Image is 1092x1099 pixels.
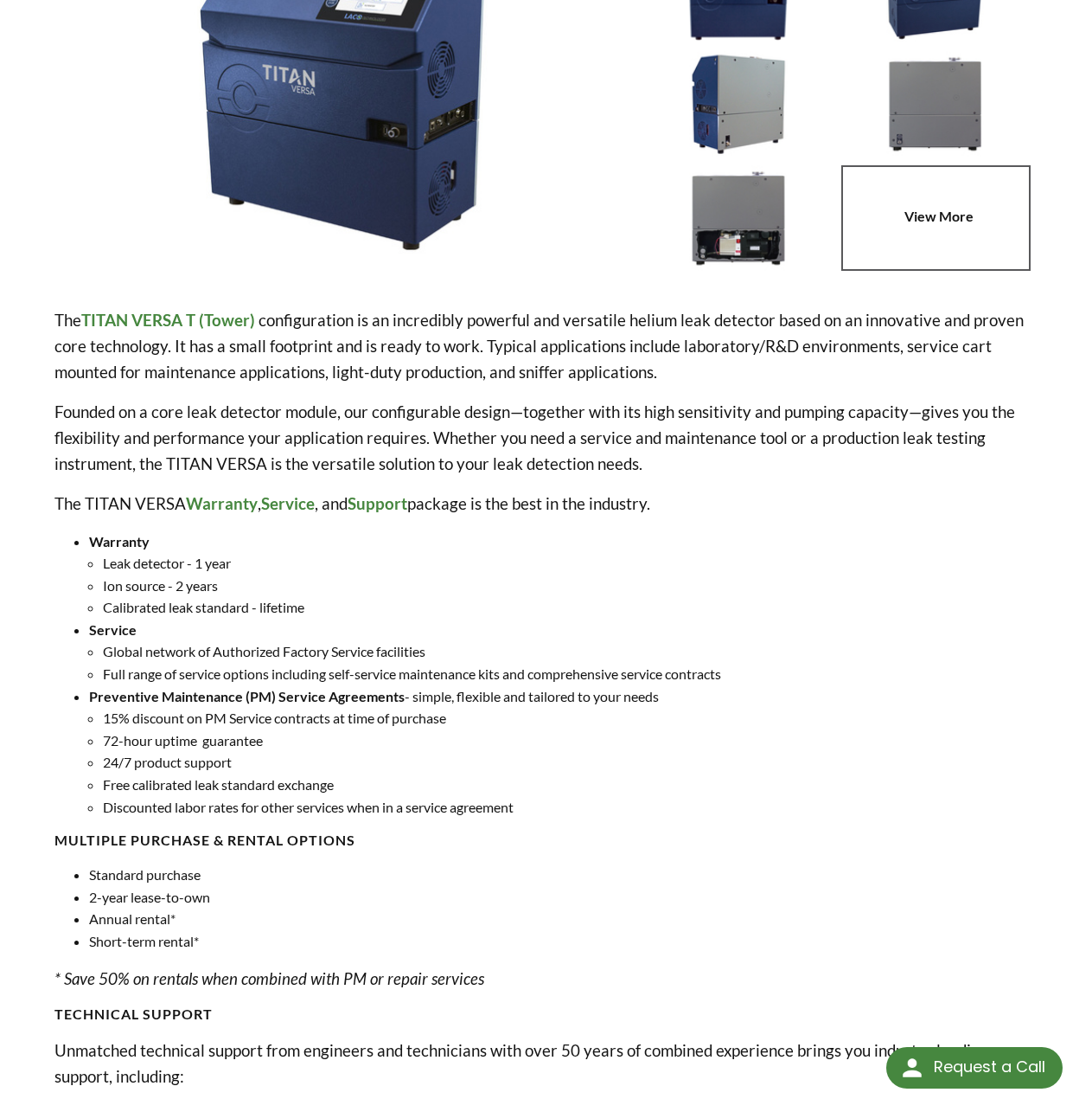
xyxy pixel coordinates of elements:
[89,886,1038,909] li: 2-year lease-to-own
[644,165,832,271] img: TITAN VERSA T, pump cutaway
[886,1047,1063,1089] div: Request a Call
[89,533,150,549] strong: Warranty
[54,968,484,988] em: * Save 50% on rentals when combined with PM or repair services
[54,399,1038,477] p: Founded on a core leak detector module, our configurable design—together with its high sensitivit...
[103,663,1038,685] li: Full range of service options including self-service maintenance kits and comprehensive service c...
[89,908,1038,930] li: Annual rental*
[81,310,255,330] strong: TITAN VERSA T (Tower)
[54,1038,1038,1089] p: Unmatched technical support from engineers and technicians with over 50 years of combined experie...
[103,774,1038,796] li: Free calibrated leak standard exchange
[89,688,405,704] strong: Preventive Maintenance (PM) Service Agreements
[54,1006,1038,1024] h4: TECHNICAL SUPPORT
[934,1047,1045,1087] div: Request a Call
[103,707,1038,729] li: 15% discount on PM Service contracts at time of purchase
[54,307,1038,385] p: The configuration is an incredibly powerful and versatile helium leak detector based on an innova...
[644,51,832,157] img: TITAN VERSA T, right side rear view
[103,751,1038,774] li: 24/7 product support
[103,796,1038,819] li: Discounted labor rates for other services when in a service agreement
[89,930,1038,953] li: Short-term rental*
[54,832,1038,850] h4: MULTIPLE PURCHASE & RENTAL OPTIONS
[841,51,1029,157] img: VERSA T, rear view
[103,596,1038,619] li: Calibrated leak standard - lifetime
[261,493,315,513] strong: Service
[89,864,1038,886] li: Standard purchase
[103,729,1038,752] li: 72-hour uptime guarantee
[103,575,1038,597] li: Ion source - 2 years
[348,493,407,513] strong: Support
[89,621,137,638] strong: Service
[54,491,1038,517] p: The TITAN VERSA , , and package is the best in the industry.
[186,493,258,513] strong: Warranty
[103,640,1038,663] li: Global network of Authorized Factory Service facilities
[103,552,1038,575] li: Leak detector - 1 year
[89,685,1038,819] li: - simple, flexible and tailored to your needs
[898,1054,926,1082] img: round button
